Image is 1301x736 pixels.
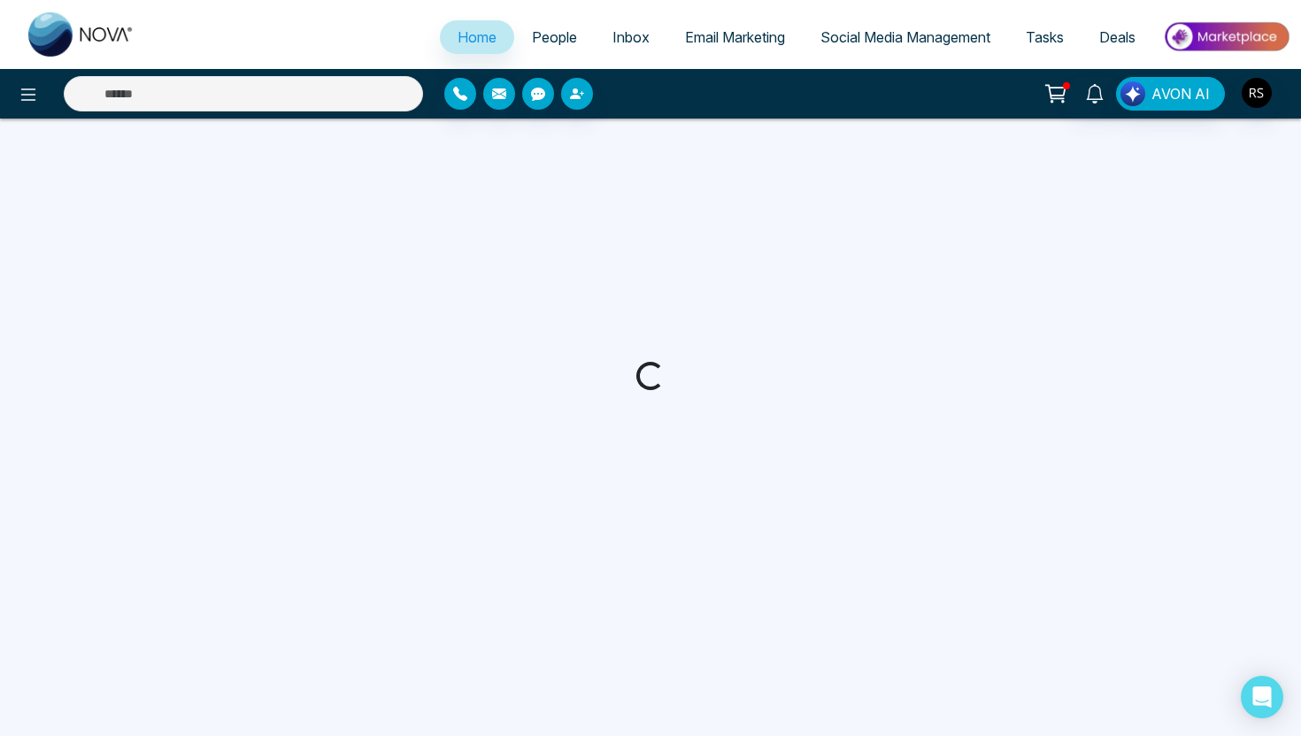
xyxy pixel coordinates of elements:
span: Home [458,28,497,46]
img: Lead Flow [1120,81,1145,106]
a: Deals [1082,20,1153,54]
a: Social Media Management [803,20,1008,54]
a: Tasks [1008,20,1082,54]
button: AVON AI [1116,77,1225,111]
img: User Avatar [1242,78,1272,108]
span: Inbox [612,28,650,46]
span: Social Media Management [820,28,990,46]
span: People [532,28,577,46]
a: Inbox [595,20,667,54]
span: Deals [1099,28,1135,46]
span: AVON AI [1151,83,1210,104]
a: Home [440,20,514,54]
a: People [514,20,595,54]
span: Tasks [1026,28,1064,46]
span: Email Marketing [685,28,785,46]
img: Nova CRM Logo [28,12,135,57]
img: Market-place.gif [1162,17,1290,57]
div: Open Intercom Messenger [1241,676,1283,718]
a: Email Marketing [667,20,803,54]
